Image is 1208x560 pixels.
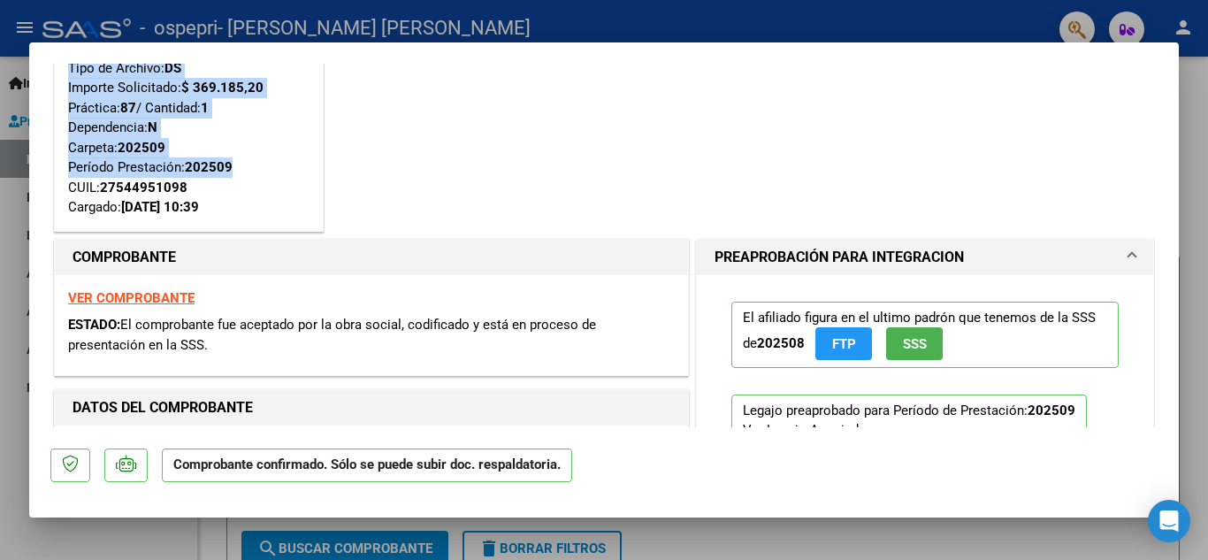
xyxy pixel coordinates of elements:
[757,335,805,351] strong: 202508
[185,159,233,175] strong: 202509
[1028,403,1075,418] strong: 202509
[697,240,1153,275] mat-expansion-panel-header: PREAPROBACIÓN PARA INTEGRACION
[815,327,872,360] button: FTP
[100,178,187,198] div: 27544951098
[201,100,209,116] strong: 1
[121,199,199,215] strong: [DATE] 10:39
[181,80,264,96] strong: $ 369.185,20
[886,327,943,360] button: SSS
[1148,500,1190,542] div: Open Intercom Messenger
[118,140,165,156] strong: 202509
[68,317,120,333] span: ESTADO:
[68,317,596,353] span: El comprobante fue aceptado por la obra social, codificado y está en proceso de presentación en l...
[68,290,195,306] a: VER COMPROBANTE
[148,119,157,135] strong: N
[73,249,176,265] strong: COMPROBANTE
[731,302,1119,368] p: El afiliado figura en el ultimo padrón que tenemos de la SSS de
[743,420,867,440] div: Ver Legajo Asociado
[164,60,181,76] strong: DS
[68,38,310,218] div: Tipo de Archivo: Importe Solicitado: Práctica: / Cantidad: Dependencia: Carpeta: Período Prestaci...
[832,336,856,352] span: FTP
[73,399,253,416] strong: DATOS DEL COMPROBANTE
[162,449,572,483] p: Comprobante confirmado. Sólo se puede subir doc. respaldatoria.
[120,100,136,116] strong: 87
[903,336,927,352] span: SSS
[715,247,964,268] h1: PREAPROBACIÓN PARA INTEGRACION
